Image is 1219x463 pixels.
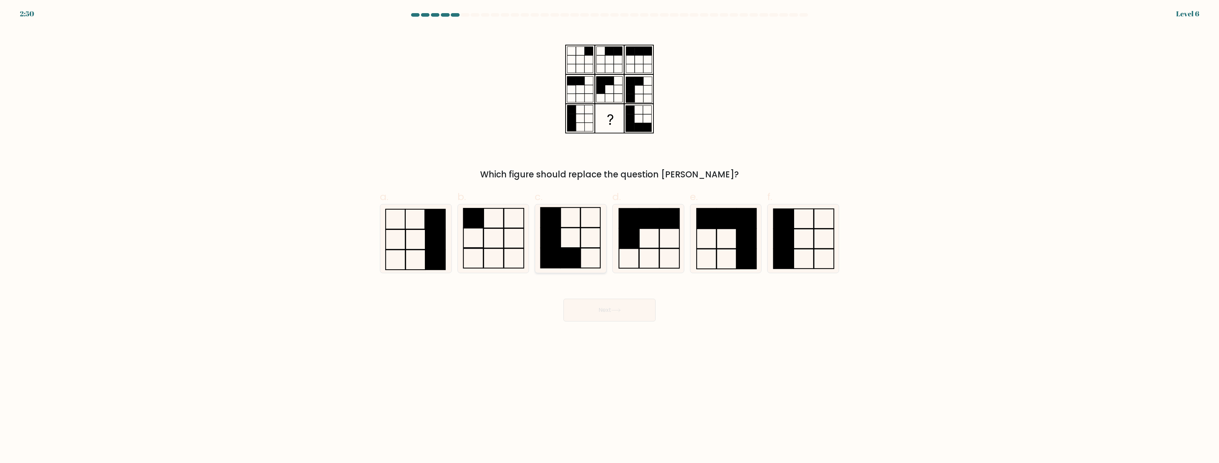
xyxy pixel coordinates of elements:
[563,299,656,321] button: Next
[384,168,835,181] div: Which figure should replace the question [PERSON_NAME]?
[767,190,772,204] span: f.
[690,190,698,204] span: e.
[20,9,34,19] div: 2:50
[380,190,388,204] span: a.
[457,190,466,204] span: b.
[535,190,543,204] span: c.
[1176,9,1199,19] div: Level 6
[612,190,621,204] span: d.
